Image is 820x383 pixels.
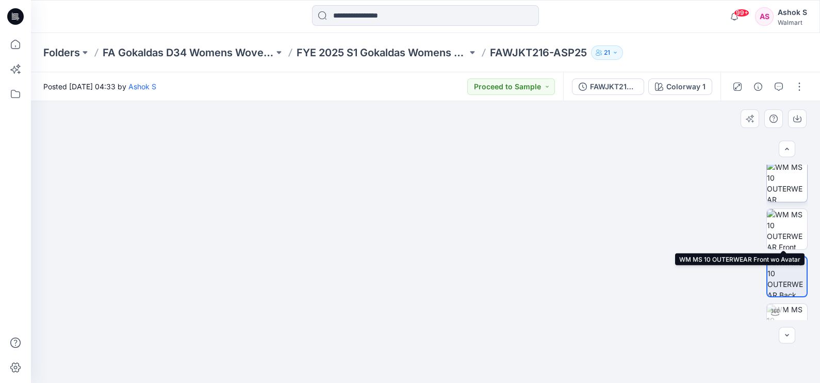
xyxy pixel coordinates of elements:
button: Details [750,78,766,95]
button: 21 [591,45,623,60]
img: WM MS 10 OUTERWEAR Colorway wo Avatar [767,162,807,202]
img: WM MS 10 OUTERWEAR Front wo Avatar [767,209,807,249]
p: 21 [604,47,610,58]
div: FAWJKT216-ASP25 [590,81,637,92]
span: Posted [DATE] 04:33 by [43,81,156,92]
div: Ashok S [778,6,807,19]
p: FAWJKT216-ASP25 [490,45,587,60]
button: Colorway 1 [648,78,712,95]
div: Walmart [778,19,807,26]
img: WM MS 10 OUTERWEAR Back wo Avatar [767,257,807,296]
a: FYE 2025 S1 Gokaldas Womens Wovens [297,45,468,60]
span: 99+ [734,9,749,17]
a: FA Gokaldas D34 Womens Wovens [103,45,274,60]
button: FAWJKT216-ASP25 [572,78,644,95]
a: Ashok S [128,82,156,91]
img: WM MS 10 OUTERWEAR Turntable with Avatar [767,304,807,344]
div: AS [755,7,774,26]
div: Colorway 1 [666,81,706,92]
a: Folders [43,45,80,60]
